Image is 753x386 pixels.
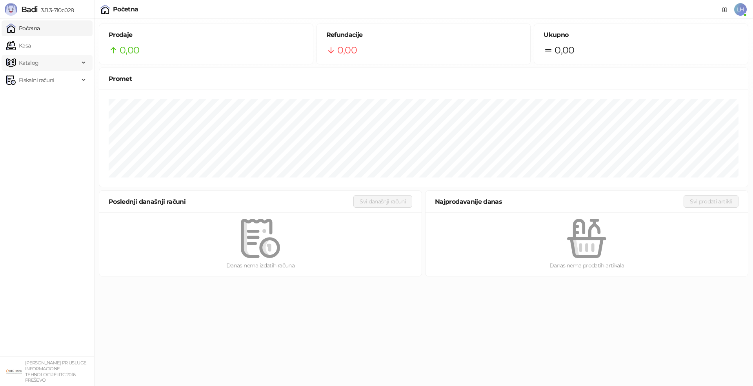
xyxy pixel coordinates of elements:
[438,261,735,270] div: Danas nema prodatih artikala
[353,195,412,208] button: Svi današnji računi
[113,6,138,13] div: Početna
[544,30,738,40] h5: Ukupno
[684,195,738,208] button: Svi prodati artikli
[555,43,574,58] span: 0,00
[718,3,731,16] a: Dokumentacija
[109,30,304,40] h5: Prodaje
[38,7,74,14] span: 3.11.3-710c028
[19,55,39,71] span: Katalog
[5,3,17,16] img: Logo
[734,3,747,16] span: LH
[435,197,684,207] div: Najprodavanije danas
[109,197,353,207] div: Poslednji današnji računi
[120,43,139,58] span: 0,00
[6,38,31,53] a: Kasa
[6,20,40,36] a: Početna
[19,72,54,88] span: Fiskalni računi
[112,261,409,270] div: Danas nema izdatih računa
[25,360,86,383] small: [PERSON_NAME] PR USLUGE INFORMACIONE TEHNOLOGIJE IITC 2016 PREŠEVO
[109,74,738,84] div: Promet
[21,5,38,14] span: Badi
[337,43,357,58] span: 0,00
[6,364,22,379] img: 64x64-companyLogo-8dbdf5cb-1ff6-46f6-869c-06e5dc13d728.png
[326,30,521,40] h5: Refundacije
